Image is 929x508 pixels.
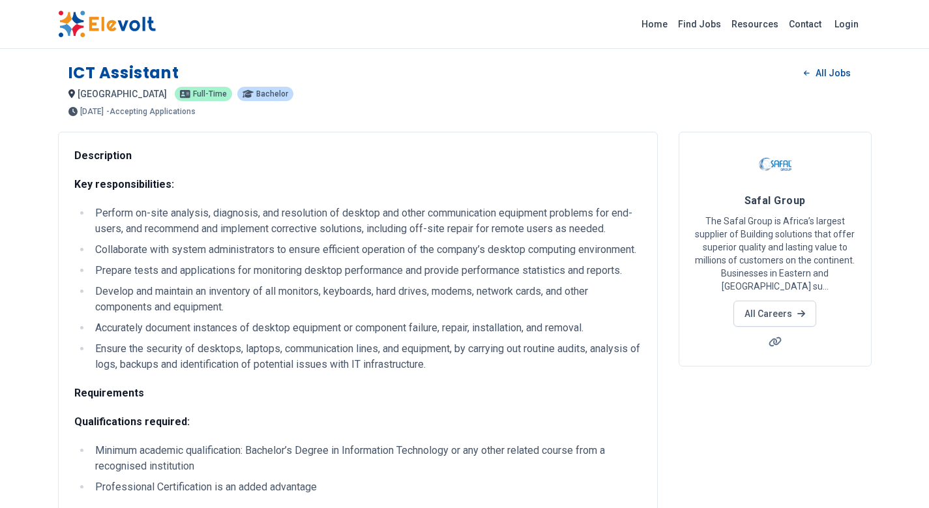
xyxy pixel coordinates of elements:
h1: ICT Assistant [68,63,179,83]
a: Home [636,14,673,35]
span: Full-time [193,90,227,98]
span: [DATE] [80,108,104,115]
li: Accurately document instances of desktop equipment or component failure, repair, installation, an... [91,320,641,336]
strong: Description [74,149,132,162]
li: Professional Certification is an added advantage [91,479,641,495]
a: Find Jobs [673,14,726,35]
li: Ensure the security of desktops, laptops, communication lines, and equipment, by carrying out rou... [91,341,641,372]
a: Login [827,11,866,37]
li: Perform on-site analysis, diagnosis, and resolution of desktop and other communication equipment ... [91,205,641,237]
li: Collaborate with system administrators to ensure efficient operation of the company’s desktop com... [91,242,641,258]
a: Resources [726,14,784,35]
li: Develop and maintain an inventory of all monitors, keyboards, hard drives, modems, network cards,... [91,284,641,315]
img: Elevolt [58,10,156,38]
strong: Qualifications required: [74,415,190,428]
p: The Safal Group is Africa’s largest supplier of Building solutions that offer superior quality an... [695,215,855,293]
img: Safal Group [759,148,791,181]
li: Minimum academic qualification: Bachelor’s Degree in Information Technology or any other related ... [91,443,641,474]
span: [GEOGRAPHIC_DATA] [78,89,167,99]
a: Contact [784,14,827,35]
strong: Key responsibilities: [74,178,174,190]
a: All Careers [733,301,816,327]
span: Safal Group [745,194,806,207]
span: Bachelor [256,90,288,98]
p: - Accepting Applications [106,108,196,115]
a: All Jobs [793,63,861,83]
li: Prepare tests and applications for monitoring desktop performance and provide performance statist... [91,263,641,278]
strong: Requirements [74,387,144,399]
